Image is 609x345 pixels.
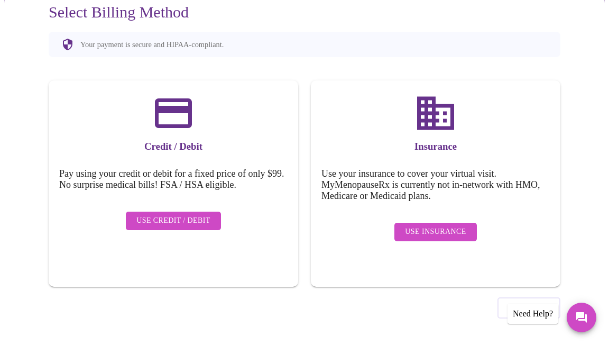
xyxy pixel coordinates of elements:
[49,3,560,21] h3: Select Billing Method
[394,223,476,241] button: Use Insurance
[80,40,224,49] p: Your payment is secure and HIPAA-compliant.
[321,141,550,152] h3: Insurance
[59,141,288,152] h3: Credit / Debit
[405,225,466,239] span: Use Insurance
[509,301,549,315] span: Previous
[567,303,596,332] button: Messages
[508,304,558,324] div: Need Help?
[136,214,210,228] span: Use Credit / Debit
[497,297,560,319] button: Previous
[126,212,221,230] button: Use Credit / Debit
[59,168,288,190] h5: Pay using your credit or debit for a fixed price of only $99. No surprise medical bills! FSA / HS...
[321,168,550,202] h5: Use your insurance to cover your virtual visit. MyMenopauseRx is currently not in-network with HM...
